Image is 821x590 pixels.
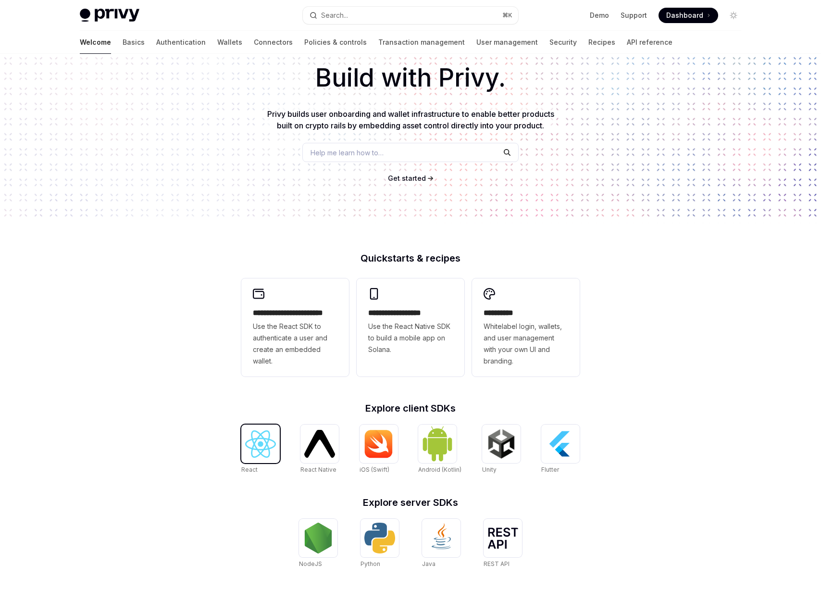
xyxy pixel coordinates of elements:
[659,8,718,23] a: Dashboard
[726,8,741,23] button: Toggle dark mode
[666,11,703,20] span: Dashboard
[299,560,322,567] span: NodeJS
[621,11,647,20] a: Support
[245,430,276,458] img: React
[299,519,337,569] a: NodeJSNodeJS
[304,31,367,54] a: Policies & controls
[422,426,453,462] img: Android (Kotlin)
[217,31,242,54] a: Wallets
[484,560,510,567] span: REST API
[80,31,111,54] a: Welcome
[484,321,568,367] span: Whitelabel login, wallets, and user management with your own UI and branding.
[361,560,380,567] span: Python
[241,403,580,413] h2: Explore client SDKs
[267,109,554,130] span: Privy builds user onboarding and wallet infrastructure to enable better products built on crypto ...
[590,11,609,20] a: Demo
[541,466,559,473] span: Flutter
[303,7,518,24] button: Search...⌘K
[549,31,577,54] a: Security
[502,12,512,19] span: ⌘ K
[361,519,399,569] a: PythonPython
[627,31,672,54] a: API reference
[541,425,580,475] a: FlutterFlutter
[588,31,615,54] a: Recipes
[360,466,389,473] span: iOS (Swift)
[378,31,465,54] a: Transaction management
[426,523,457,553] img: Java
[363,429,394,458] img: iOS (Swift)
[422,519,460,569] a: JavaJava
[388,174,426,183] a: Get started
[15,59,806,97] h1: Build with Privy.
[472,278,580,377] a: **** *****Whitelabel login, wallets, and user management with your own UI and branding.
[357,278,464,377] a: **** **** **** ***Use the React Native SDK to build a mobile app on Solana.
[241,498,580,507] h2: Explore server SDKs
[418,425,461,475] a: Android (Kotlin)Android (Kotlin)
[304,430,335,457] img: React Native
[360,425,398,475] a: iOS (Swift)iOS (Swift)
[254,31,293,54] a: Connectors
[486,428,517,459] img: Unity
[241,253,580,263] h2: Quickstarts & recipes
[311,148,384,158] span: Help me learn how to…
[300,466,336,473] span: React Native
[484,519,522,569] a: REST APIREST API
[156,31,206,54] a: Authentication
[364,523,395,553] img: Python
[123,31,145,54] a: Basics
[418,466,461,473] span: Android (Kotlin)
[253,321,337,367] span: Use the React SDK to authenticate a user and create an embedded wallet.
[321,10,348,21] div: Search...
[300,425,339,475] a: React NativeReact Native
[368,321,453,355] span: Use the React Native SDK to build a mobile app on Solana.
[482,425,521,475] a: UnityUnity
[487,527,518,549] img: REST API
[476,31,538,54] a: User management
[388,174,426,182] span: Get started
[482,466,497,473] span: Unity
[545,428,576,459] img: Flutter
[80,9,139,22] img: light logo
[241,425,280,475] a: ReactReact
[303,523,334,553] img: NodeJS
[241,466,258,473] span: React
[422,560,435,567] span: Java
